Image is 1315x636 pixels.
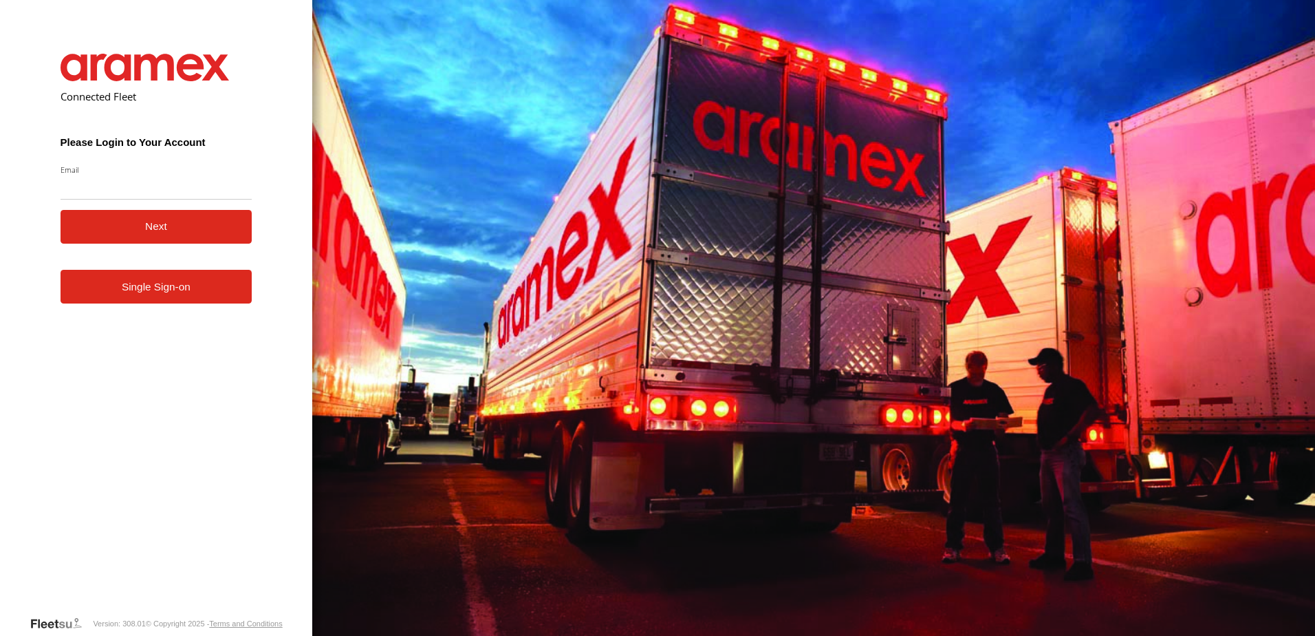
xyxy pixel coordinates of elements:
[61,210,252,244] button: Next
[61,136,252,148] h3: Please Login to Your Account
[93,619,145,628] div: Version: 308.01
[30,617,93,630] a: Visit our Website
[61,270,252,304] a: Single Sign-on
[61,165,252,175] label: Email
[146,619,283,628] div: © Copyright 2025 -
[61,89,252,103] h2: Connected Fleet
[61,54,230,81] img: Aramex
[209,619,282,628] a: Terms and Conditions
